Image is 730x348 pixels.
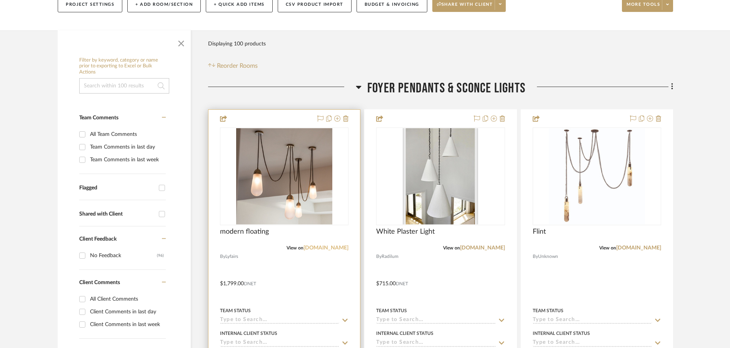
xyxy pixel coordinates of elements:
div: Displaying 100 products [208,36,266,52]
span: Client Feedback [79,236,117,242]
span: View on [443,246,460,250]
a: [DOMAIN_NAME] [616,245,661,251]
div: Flagged [79,185,155,191]
input: Type to Search… [220,340,339,347]
span: FOYER PENDANTS & SCONCE LIGHTS [367,80,525,97]
div: Internal Client Status [220,330,277,337]
input: Type to Search… [533,340,652,347]
button: Reorder Rooms [208,61,258,70]
div: Internal Client Status [376,330,433,337]
div: Team Status [376,307,407,314]
a: [DOMAIN_NAME] [303,245,348,251]
div: Internal Client Status [533,330,590,337]
div: No Feedback [90,249,157,262]
div: Team Status [533,307,563,314]
a: [DOMAIN_NAME] [460,245,505,251]
span: modern floating [220,228,269,236]
span: By [376,253,382,260]
span: Reorder Rooms [217,61,258,70]
div: Team Comments in last day [90,141,164,153]
button: Close [173,34,189,50]
input: Type to Search… [376,340,495,347]
span: Unknown [538,253,558,260]
div: 0 [377,128,504,225]
input: Type to Search… [533,317,652,324]
span: Lyfairs [225,253,238,260]
div: Client Comments in last day [90,306,164,318]
span: View on [287,246,303,250]
img: Flint [549,128,645,224]
input: Search within 100 results [79,78,169,94]
span: Client Comments [79,280,120,285]
input: Type to Search… [220,317,339,324]
span: More tools [627,2,660,13]
div: 0 [220,128,348,225]
input: Type to Search… [376,317,495,324]
span: By [220,253,225,260]
div: All Client Comments [90,293,164,305]
div: Shared with Client [79,211,155,217]
span: White Plaster Light [376,228,435,236]
h6: Filter by keyword, category or name prior to exporting to Excel or Bulk Actions [79,57,169,75]
img: modern floating [236,128,332,224]
span: Radilum [382,253,398,260]
span: View on [599,246,616,250]
span: Flint [533,228,546,236]
div: (96) [157,249,164,262]
span: By [533,253,538,260]
div: Team Comments in last week [90,154,164,166]
div: Client Comments in last week [90,318,164,331]
div: All Team Comments [90,128,164,141]
span: Team Comments [79,115,118,120]
div: Team Status [220,307,251,314]
div: 0 [533,128,661,225]
span: Share with client [437,2,493,13]
img: White Plaster Light [392,128,488,224]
